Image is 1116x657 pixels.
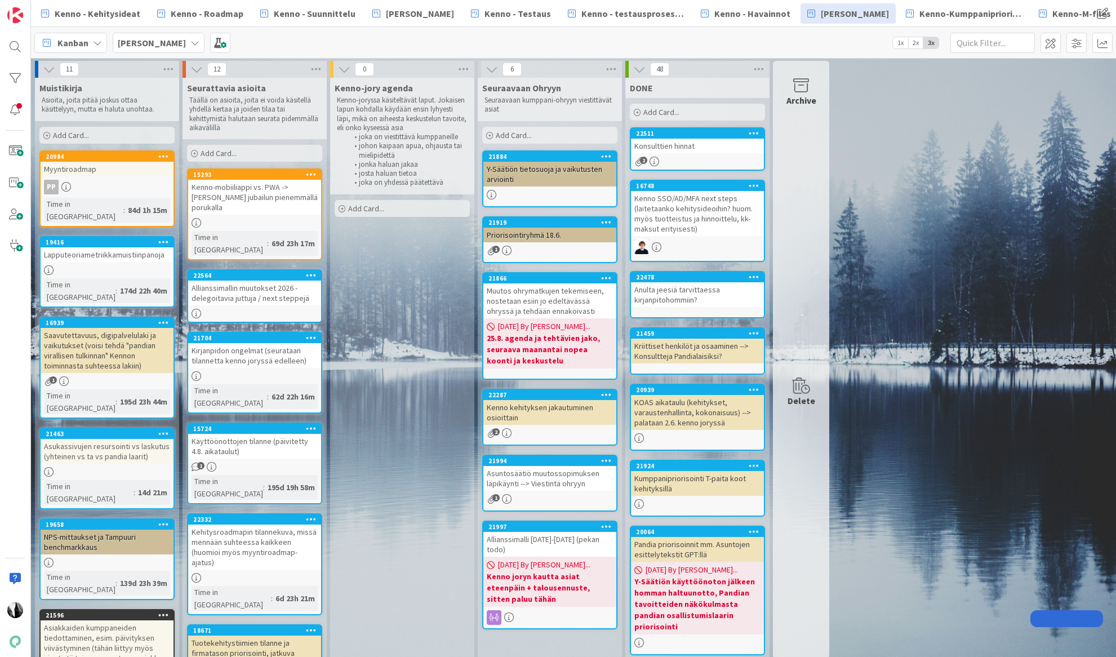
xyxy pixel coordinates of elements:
div: 19658 [41,520,174,530]
div: 15293Kenno-mobiiliappi vs. PWA -> [PERSON_NAME] jubailun pienemmällä porukalla [188,170,321,215]
span: Kenno-M-files [1052,7,1111,20]
div: Allianssimallin muutokset 2026 - delegoitavia juttuja / next steppejä [188,281,321,305]
div: PP [44,180,59,194]
span: [PERSON_NAME] [821,7,889,20]
div: 20939KOAS aikataulu (kehitykset, varaustenhallinta, kokonaisuus) --> palataan 2.6. kenno joryssä [631,385,764,430]
span: Kenno - testausprosessi/Featureflagit [581,7,684,20]
div: 15293 [188,170,321,180]
div: 19416 [41,237,174,247]
div: 84d 1h 15m [125,204,170,216]
span: : [271,592,273,605]
div: Pandia priorisoinnit mm. Asuntojen esittelytekstit GPT:llä [631,537,764,562]
div: 21997 [483,522,616,532]
a: 16748Kenno SSO/AD/MFA next steps (laitetaanko kehitysideoihin? huom. myös tuotteistus ja hinnoitt... [630,180,765,262]
span: : [134,486,135,499]
div: 21884Y-Säätiön tietosuoja ja vaikutusten arviointi [483,152,616,187]
div: Kehitysroadmapin tilannekuva, missä mennään suhteessa kaikkeen (huomioi myös myyntiroadmap-ajatus) [188,525,321,570]
span: Kanban [57,36,88,50]
div: 20984Myyntiroadmap [41,152,174,176]
a: Kenno - Havainnot [694,3,797,24]
div: Saavutettavuus, digipalvelulaki ja vaikutukset (voisi tehdä "pandian virallisen tulkinnan" Kennon... [41,328,174,373]
span: Add Card... [53,130,89,140]
div: Konsulttien hinnat [631,139,764,153]
div: 19658 [46,521,174,529]
div: 20984 [41,152,174,162]
span: Kenno - Testaus [484,7,551,20]
li: josta haluan tietoa [348,169,468,178]
span: DONE [630,82,653,94]
div: Myyntiroadmap [41,162,174,176]
div: Time in [GEOGRAPHIC_DATA] [44,571,115,596]
span: Kenno - Suunnittelu [274,7,355,20]
div: Time in [GEOGRAPHIC_DATA] [192,586,271,611]
div: 21463 [41,429,174,439]
span: : [263,481,265,494]
div: 20064 [636,528,764,536]
div: 22332 [193,516,321,523]
div: 21919 [483,217,616,228]
a: 15724Käyttöönottojen tilanne (päivitetty 4.8. aikataulut)Time in [GEOGRAPHIC_DATA]:195d 19h 58m [187,423,322,504]
div: Time in [GEOGRAPHIC_DATA] [44,389,115,414]
div: 62d 22h 16m [269,390,318,403]
div: 21459 [631,328,764,339]
div: 19416 [46,238,174,246]
a: 19416LapputeoriametriikkamuistiinpanojaTime in [GEOGRAPHIC_DATA]:174d 22h 40m [39,236,175,308]
p: Täällä on asioita, joita ei voida käsitellä yhdellä kertaa ja joiden tilaa tai kehittymistä halut... [189,96,320,132]
a: 22332Kehitysroadmapin tilannekuva, missä mennään suhteessa kaikkeen (huomioi myös myyntiroadmap-a... [187,513,322,615]
div: Time in [GEOGRAPHIC_DATA] [192,231,267,256]
div: 139d 23h 39m [117,577,170,589]
div: 21463 [46,430,174,438]
div: 15293 [193,171,321,179]
span: 1 [50,376,57,384]
div: Asukassivujen resursointi vs laskutus (yhteinen vs ta vs pandia laarit) [41,439,174,464]
div: 195d 23h 44m [117,396,170,408]
span: : [267,390,269,403]
div: 21866Muutos ohrymatkujen tekemiseen, nostetaan esiin jo edeltävässä ohryssä ja tehdään ennakoivasti [483,273,616,318]
a: 22564Allianssimallin muutokset 2026 - delegoitavia juttuja / next steppejä [187,269,322,323]
div: Time in [GEOGRAPHIC_DATA] [44,480,134,505]
div: 15724Käyttöönottojen tilanne (päivitetty 4.8. aikataulut) [188,424,321,459]
div: MT [631,239,764,254]
div: Kenno SSO/AD/MFA next steps (laitetaanko kehitysideoihin? huom. myös tuotteistus ja hinnoittelu, ... [631,191,764,236]
li: johon kaipaan apua, ohjausta tai mielipidettä [348,141,468,160]
span: Kenno - Kehitysideat [55,7,140,20]
div: 22478 [631,272,764,282]
span: Add Card... [496,130,532,140]
div: 20064Pandia priorisoinnit mm. Asuntojen esittelytekstit GPT:llä [631,527,764,562]
span: Seurattavia asioita [187,82,266,94]
div: 19658NPS-mittaukset ja Tampuuri benchmarkkaus [41,520,174,554]
div: Asuntosäätiö muutossopimuksen läpikäynti --> Viestintä ohryyn [483,466,616,491]
div: 18671 [188,625,321,636]
div: 16748 [636,182,764,190]
div: 22287 [488,391,616,399]
div: Time in [GEOGRAPHIC_DATA] [192,475,263,500]
div: 21919 [488,219,616,227]
a: 21924Kumppanipriorisointi T-paita koot kehityksillä [630,460,765,517]
div: Allianssimalli [DATE]-[DATE] (pekan todo) [483,532,616,557]
div: 6d 23h 21m [273,592,318,605]
span: 0 [355,63,374,76]
a: 15293Kenno-mobiiliappi vs. PWA -> [PERSON_NAME] jubailun pienemmällä porukallaTime in [GEOGRAPHIC... [187,168,322,260]
div: Archive [786,94,816,107]
div: 22564Allianssimallin muutokset 2026 - delegoitavia juttuja / next steppejä [188,270,321,305]
a: Kenno - Roadmap [150,3,250,24]
div: 21884 [488,153,616,161]
span: 1x [893,37,908,48]
span: 3x [923,37,939,48]
div: 22511Konsulttien hinnat [631,128,764,153]
b: 25.8. agenda ja tehtävien jako, seuraava maanantai nopea koonti ja keskustelu [487,332,613,366]
span: 6 [503,63,522,76]
div: 21704 [193,334,321,342]
span: Kenno-jory agenda [335,82,413,94]
a: 20939KOAS aikataulu (kehitykset, varaustenhallinta, kokonaisuus) --> palataan 2.6. kenno joryssä [630,384,765,451]
div: 21919Priorisointiryhmä 18.6. [483,217,616,242]
a: 22478Anulta jeesiä tarvittaessa kirjanpitohommiin? [630,271,765,318]
span: 48 [650,63,669,76]
img: MT [634,239,649,254]
div: 20939 [631,385,764,395]
span: : [123,204,125,216]
div: 21463Asukassivujen resursointi vs laskutus (yhteinen vs ta vs pandia laarit) [41,429,174,464]
div: Delete [788,394,815,407]
a: 20984MyyntiroadmapPPTime in [GEOGRAPHIC_DATA]:84d 1h 15m [39,150,175,227]
a: Kenno - Kehitysideat [34,3,147,24]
